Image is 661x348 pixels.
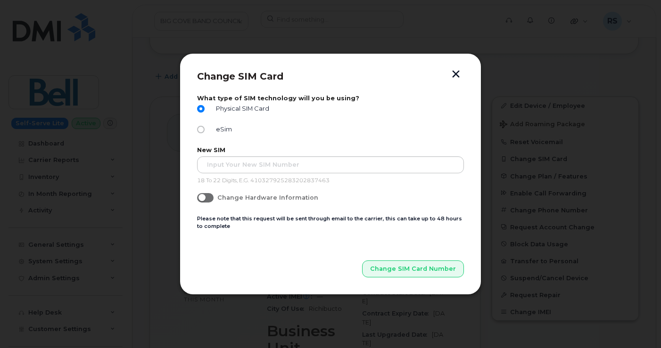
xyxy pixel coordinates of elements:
[362,260,464,277] button: Change SIM Card Number
[197,126,205,133] input: eSim
[197,95,464,102] label: What type of SIM technology will you be using?
[197,156,464,173] input: Input Your New SIM Number
[197,105,205,113] input: Physical SIM Card
[197,146,464,154] label: New SIM
[212,126,232,133] span: eSim
[197,215,462,230] small: Please note that this request will be sent through email to the carrier, this can take up to 48 h...
[197,193,205,201] input: Change Hardware Information
[217,194,318,201] span: Change Hardware Information
[212,105,269,112] span: Physical SIM Card
[197,71,283,82] span: Change SIM Card
[197,177,464,185] p: 18 To 22 Digits, E.G. 410327925283202837463
[370,264,456,273] span: Change SIM Card Number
